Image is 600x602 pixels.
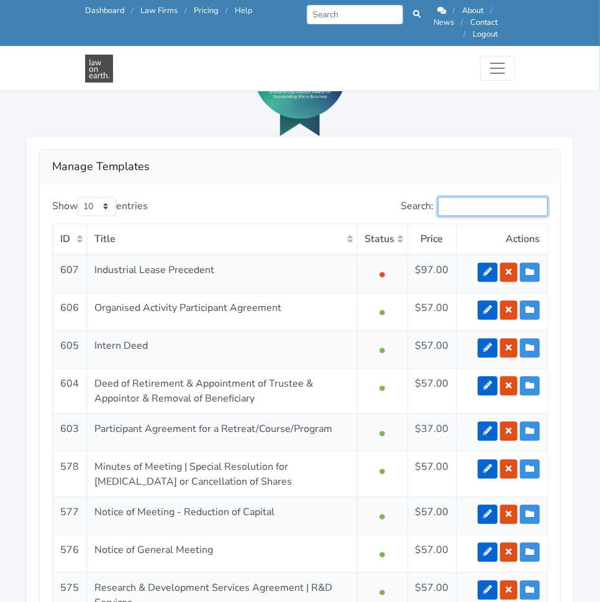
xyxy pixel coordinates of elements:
[140,5,178,16] a: Law Firms
[378,377,386,397] span: •
[461,17,463,28] span: /
[473,29,498,40] a: Logout
[87,254,358,293] td: Industrial Lease Precedent
[53,368,87,413] td: 604
[457,223,547,254] th: Actions
[434,17,454,28] a: News
[378,582,386,601] span: •
[407,254,457,293] td: $97.00
[453,5,455,16] span: /
[87,451,358,496] td: Minutes of Meeting | Special Resolution for [MEDICAL_DATA] or Cancellation of Shares
[53,413,87,451] td: 603
[184,5,187,16] span: /
[85,55,113,83] img: Law On Earth
[53,292,87,330] td: 606
[87,223,358,254] th: Title: activate to sort column ascending
[378,264,386,284] span: •
[490,5,493,16] span: /
[407,413,457,451] td: $37.00
[53,254,87,293] td: 607
[87,534,358,572] td: Notice of General Meeting
[470,17,498,28] a: Contact
[53,534,87,572] td: 576
[52,197,148,216] label: Show entries
[378,302,386,321] span: •
[480,56,515,81] button: Toggle navigation
[378,339,386,359] span: •
[463,29,466,40] span: /
[87,292,358,330] td: Organised Activity Participant Agreement
[225,5,228,16] span: /
[407,292,457,330] td: $57.00
[378,460,386,480] span: •
[87,368,358,413] td: Deed of Retirement & Appointment of Trustee & Appointor & Removal of Beneficiary
[85,5,124,16] a: Dashboard
[235,5,252,16] a: Help
[407,451,457,496] td: $57.00
[87,413,358,451] td: Participant Agreement for a Retreat/Course/Program
[194,5,219,16] a: Pricing
[52,157,548,177] h2: Manage Templates
[78,197,116,216] select: Showentries
[407,330,457,368] td: $57.00
[401,197,548,216] label: Search:
[53,451,87,496] td: 578
[378,506,386,526] span: •
[407,534,457,572] td: $57.00
[378,544,386,564] span: •
[407,223,457,254] th: Price
[53,496,87,534] td: 577
[307,5,403,24] input: Search
[53,330,87,368] td: 605
[87,330,358,368] td: Intern Deed
[87,496,358,534] td: Notice of Meeting - Reduction of Capital
[438,197,548,216] input: Search:
[131,5,134,16] span: /
[53,223,87,254] th: ID: activate to sort column ascending
[407,496,457,534] td: $57.00
[378,423,386,443] span: •
[357,223,407,254] th: Status: activate to sort column ascending
[407,368,457,413] td: $57.00
[462,5,483,16] a: About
